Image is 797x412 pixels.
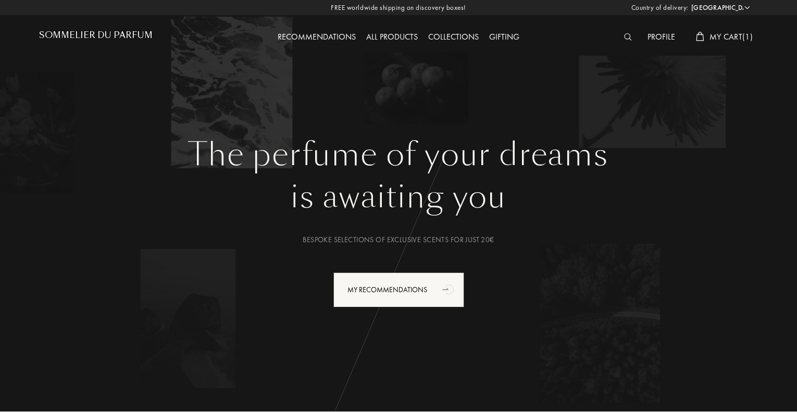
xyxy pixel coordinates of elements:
div: is awaiting you [47,173,750,220]
div: Recommendations [272,31,361,44]
a: My Recommendationsanimation [326,272,472,307]
img: search_icn_white.svg [624,33,632,41]
div: Gifting [484,31,525,44]
div: Profile [642,31,680,44]
a: Profile [642,31,680,42]
div: My Recommendations [333,272,464,307]
h1: The perfume of your dreams [47,136,750,173]
a: Recommendations [272,31,361,42]
a: Collections [423,31,484,42]
a: Sommelier du Parfum [39,30,153,44]
div: Bespoke selections of exclusive scents for just 20€ [47,234,750,245]
span: My Cart ( 1 ) [709,31,753,42]
h1: Sommelier du Parfum [39,30,153,40]
img: cart_white.svg [696,32,704,41]
div: animation [439,279,459,299]
a: All products [361,31,423,42]
a: Gifting [484,31,525,42]
div: All products [361,31,423,44]
div: Collections [423,31,484,44]
span: Country of delivery: [631,3,689,13]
